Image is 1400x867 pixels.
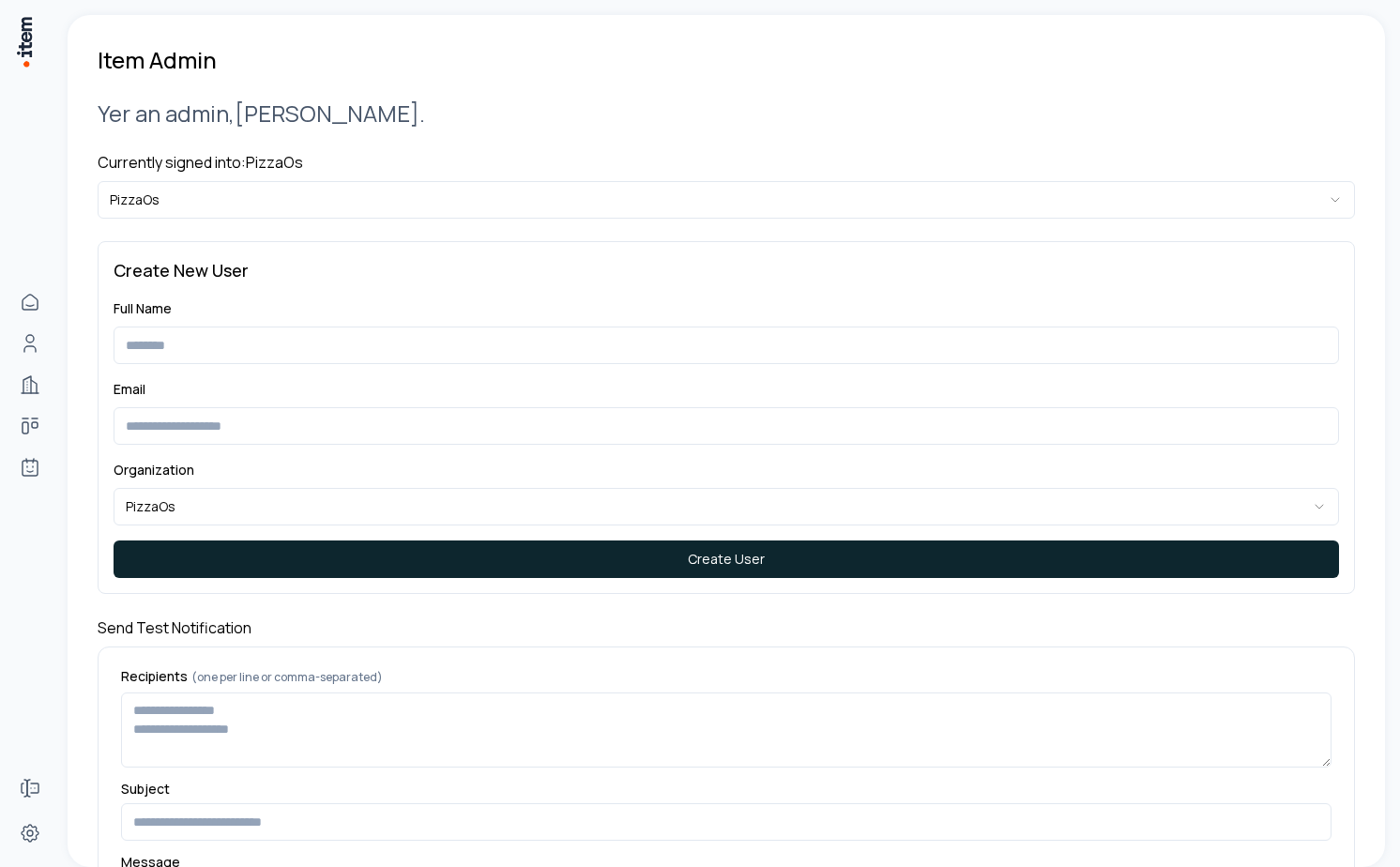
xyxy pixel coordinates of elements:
a: deals [11,407,49,445]
h3: Create New User [114,257,1339,283]
img: Item Brain Logo [15,15,34,68]
h2: Yer an admin, [PERSON_NAME] . [98,98,1355,129]
h1: Item Admin [98,45,217,75]
label: Organization [114,461,194,479]
a: Contacts [11,325,49,362]
label: Email [114,380,145,398]
button: Create User [114,540,1339,578]
a: Forms [11,769,49,807]
a: Companies [11,366,49,403]
label: Full Name [114,299,172,317]
label: Recipients [121,670,1332,685]
a: Settings [11,814,49,852]
a: Home [11,283,49,321]
label: Subject [121,783,1332,796]
a: Agents [11,449,49,486]
h4: Currently signed into: PizzaOs [98,151,1355,174]
span: (one per line or comma-separated) [191,669,383,685]
h4: Send Test Notification [98,616,1355,639]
